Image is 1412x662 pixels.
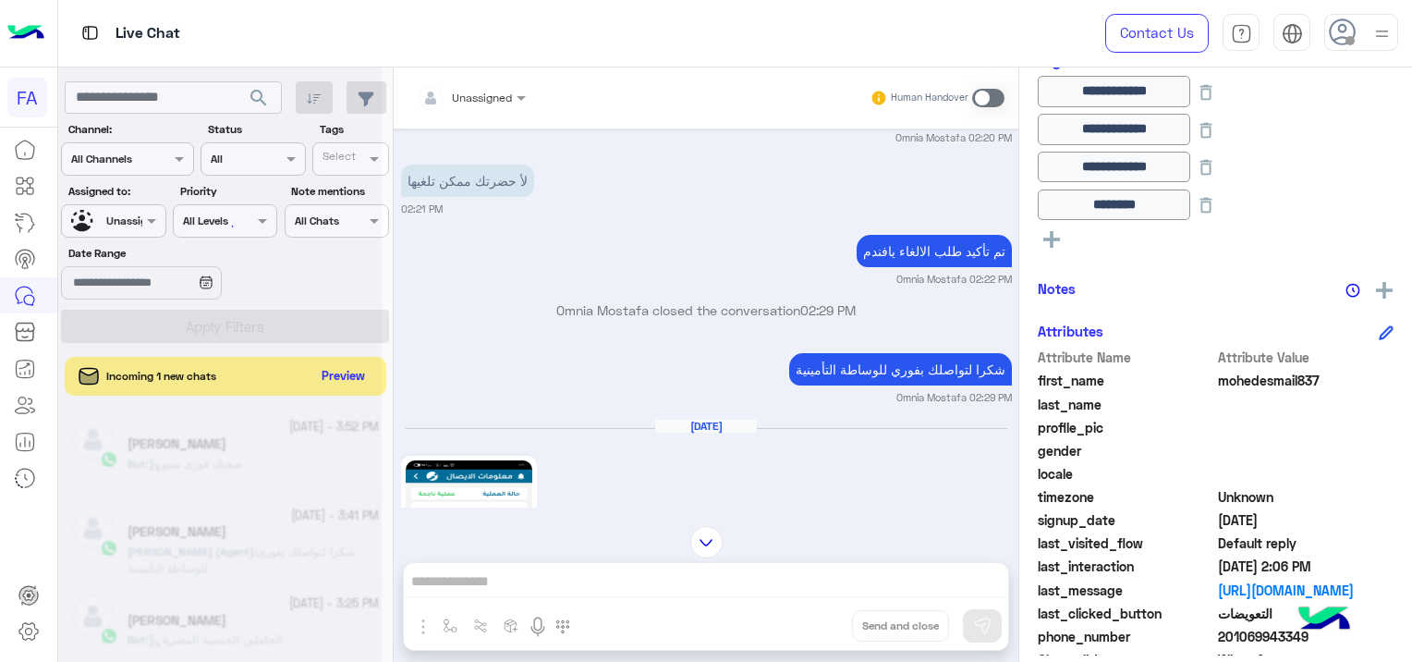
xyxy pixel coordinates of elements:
span: phone_number [1038,627,1214,646]
span: 2025-08-15T14:30:07.48Z [1218,510,1394,530]
span: 201069943349 [1218,627,1394,646]
small: Human Handover [891,91,968,105]
span: Attribute Value [1218,348,1394,367]
div: FA [7,78,47,117]
span: last_interaction [1038,557,1214,576]
img: add [1376,282,1393,299]
span: Unassigned [452,91,512,104]
button: Send and close [852,610,949,642]
span: timezone [1038,487,1214,507]
small: 02:21 PM [401,202,443,216]
small: Omnia Mostafa 02:29 PM [896,390,1012,405]
span: gender [1038,441,1214,460]
div: loading... [203,210,236,242]
p: Live Chat [116,21,180,46]
span: signup_date [1038,510,1214,530]
span: التعويضات [1218,604,1394,623]
a: tab [1223,14,1260,53]
span: Unknown [1218,487,1394,507]
a: [URL][DOMAIN_NAME] [1218,581,1394,600]
small: Omnia Mostafa 02:20 PM [895,130,1012,145]
span: Default reply [1218,533,1394,553]
span: null [1218,441,1394,460]
span: profile_pic [1038,418,1214,437]
img: notes [1345,283,1360,298]
h6: Attributes [1038,323,1103,339]
span: last_visited_flow [1038,533,1214,553]
h6: Notes [1038,280,1076,297]
img: tab [79,21,102,44]
span: first_name [1038,371,1214,390]
span: 02:29 PM [800,302,856,318]
p: Omnia Mostafa closed the conversation [401,300,1012,320]
span: last_name [1038,395,1214,414]
span: Attribute Name [1038,348,1214,367]
small: Omnia Mostafa 02:22 PM [896,272,1012,287]
span: null [1218,464,1394,484]
p: 16/8/2025, 2:21 PM [401,165,534,197]
span: last_clicked_button [1038,604,1214,623]
img: tab [1231,23,1252,44]
p: 16/8/2025, 2:29 PM [789,353,1012,386]
img: scroll [690,526,723,558]
div: Select [320,148,356,169]
img: Logo [7,14,44,53]
h6: [DATE] [655,420,757,433]
span: mohedesmail837 [1218,371,1394,390]
a: Contact Us [1105,14,1209,53]
img: hulul-logo.png [1292,588,1357,653]
p: 16/8/2025, 2:22 PM [857,235,1012,267]
span: 2025-09-22T11:06:41.801Z [1218,557,1394,576]
span: last_message [1038,581,1214,600]
span: locale [1038,464,1214,484]
img: profile [1370,22,1394,45]
img: tab [1282,23,1303,44]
